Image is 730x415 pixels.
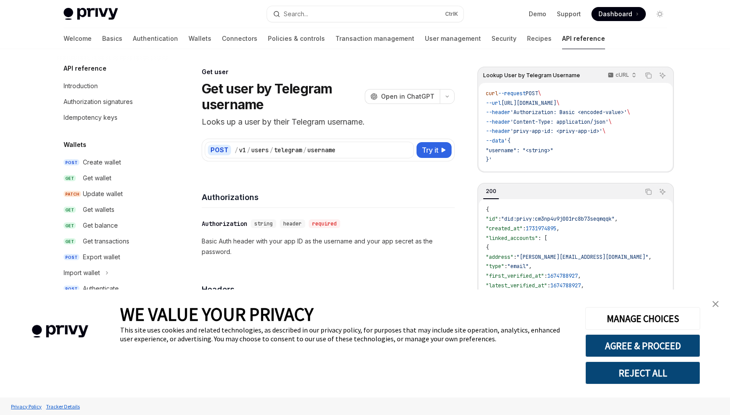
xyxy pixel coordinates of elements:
div: required [309,219,340,228]
button: Try it [417,142,452,158]
span: 1674788927 [550,282,581,289]
span: "address" [486,254,513,261]
span: string [254,220,273,227]
div: users [251,146,269,154]
span: WE VALUE YOUR PRIVACY [120,303,313,326]
span: 'Content-Type: application/json' [510,118,609,125]
button: cURL [603,68,640,83]
div: Search... [284,9,308,19]
div: Create wallet [83,157,121,168]
button: Copy the contents from the code block [643,70,654,81]
button: MANAGE CHOICES [585,307,700,330]
span: --request [498,90,526,97]
span: POST [64,159,79,166]
div: Get wallet [83,173,111,183]
div: / [247,146,250,154]
span: : [544,272,547,279]
a: Dashboard [591,7,646,21]
button: AGREE & PROCEED [585,334,700,357]
a: POSTCreate wallet [57,154,169,170]
span: , [581,282,584,289]
a: User management [425,28,481,49]
a: GETGet wallet [57,170,169,186]
span: \ [556,100,559,107]
button: Copy the contents from the code block [643,186,654,197]
a: GETGet transactions [57,233,169,249]
span: , [578,272,581,279]
div: username [307,146,335,154]
div: v1 [239,146,246,154]
div: / [303,146,306,154]
a: API reference [562,28,605,49]
button: Ask AI [657,186,668,197]
span: "id" [486,215,498,222]
a: Privacy Policy [9,399,44,414]
button: Open search [267,6,463,22]
span: Open in ChatGPT [381,92,434,101]
span: "username": "<string>" [486,147,553,154]
a: Idempotency keys [57,110,169,125]
p: Basic Auth header with your app ID as the username and your app secret as the password. [202,236,455,257]
span: : [523,225,526,232]
span: --header [486,109,510,116]
img: close banner [712,301,719,307]
span: Ctrl K [445,11,458,18]
span: --header [486,118,510,125]
span: , [615,215,618,222]
button: Toggle dark mode [653,7,667,21]
a: Demo [529,10,546,18]
span: "linked_accounts" [486,235,538,242]
span: --url [486,100,501,107]
div: Get balance [83,220,118,231]
span: GET [64,207,76,213]
p: cURL [616,72,629,79]
div: Update wallet [83,189,123,199]
div: Authorization [202,219,247,228]
span: Lookup User by Telegram Username [483,72,580,79]
div: This site uses cookies and related technologies, as described in our privacy policy, for purposes... [120,326,572,343]
span: 'Authorization: Basic <encoded-value>' [510,109,627,116]
span: , [648,254,652,261]
span: GET [64,222,76,229]
a: Authentication [133,28,178,49]
button: REJECT ALL [585,361,700,384]
span: "type" [486,263,504,270]
p: Looks up a user by their Telegram username. [202,116,455,128]
button: Toggle Import wallet section [57,265,169,281]
a: close banner [707,295,724,313]
span: \ [609,118,612,125]
img: light logo [64,8,118,20]
a: Transaction management [335,28,414,49]
span: POST [64,286,79,292]
a: GETGet balance [57,218,169,233]
div: POST [208,145,231,155]
a: POSTExport wallet [57,249,169,265]
span: \ [538,90,541,97]
span: Try it [422,145,438,155]
a: Basics [102,28,122,49]
h5: Wallets [64,140,86,150]
a: GETGet wallets [57,202,169,218]
span: "[PERSON_NAME][EMAIL_ADDRESS][DOMAIN_NAME]" [516,254,648,261]
span: PATCH [64,191,81,197]
span: : [504,263,507,270]
span: }' [486,156,492,163]
span: : [ [538,235,547,242]
a: PATCHUpdate wallet [57,186,169,202]
a: Tracker Details [44,399,82,414]
span: "latest_verified_at" [486,282,547,289]
a: Authorization signatures [57,94,169,110]
span: , [556,225,559,232]
span: [URL][DOMAIN_NAME] [501,100,556,107]
h5: API reference [64,63,107,74]
span: curl [486,90,498,97]
div: telegram [274,146,302,154]
span: Dashboard [598,10,632,18]
button: Ask AI [657,70,668,81]
span: POST [64,254,79,261]
div: 200 [483,186,499,197]
div: Export wallet [83,252,120,262]
span: "did:privy:cm3np4u9j001rc8b73seqmqqk" [501,215,615,222]
div: Authorization signatures [64,97,133,107]
span: 1674788927 [547,272,578,279]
